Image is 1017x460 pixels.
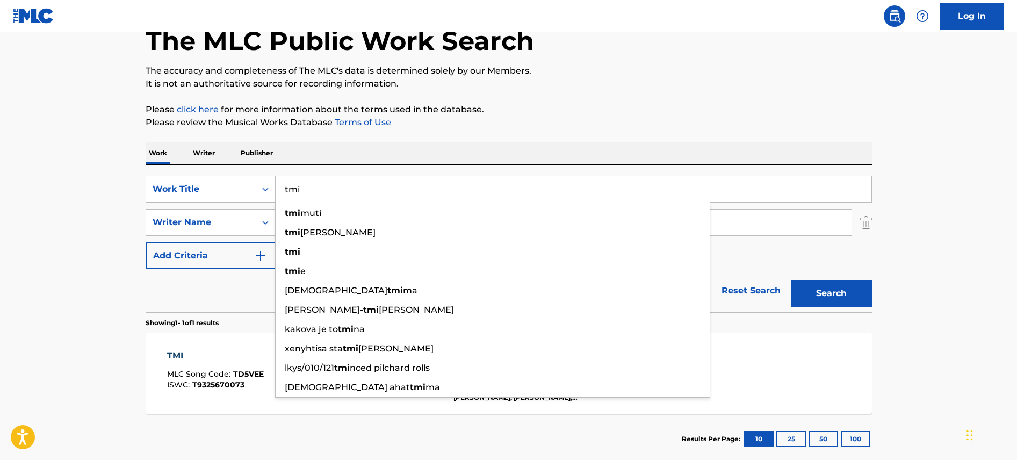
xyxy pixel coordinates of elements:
strong: tmi [363,305,379,315]
span: [PERSON_NAME] [358,343,434,354]
strong: tmi [285,247,300,257]
img: MLC Logo [13,8,54,24]
strong: tmi [338,324,354,334]
span: e [300,266,306,276]
div: Work Title [153,183,249,196]
span: xenyhtisa sta [285,343,343,354]
strong: tmi [343,343,358,354]
div: Writer Name [153,216,249,229]
p: Writer [190,142,218,164]
p: Please review the Musical Works Database [146,116,872,129]
button: 50 [809,431,838,447]
button: Add Criteria [146,242,276,269]
a: Log In [940,3,1004,30]
div: Drag [966,419,973,451]
button: Search [791,280,872,307]
span: TD5VEE [233,369,264,379]
span: [PERSON_NAME]- [285,305,363,315]
div: Help [912,5,933,27]
p: Publisher [237,142,276,164]
span: [DEMOGRAPHIC_DATA] [285,285,387,296]
form: Search Form [146,176,872,312]
span: [DEMOGRAPHIC_DATA] ahat [285,382,410,392]
p: Work [146,142,170,164]
p: Results Per Page: [682,434,743,444]
strong: tmi [410,382,425,392]
a: Terms of Use [333,117,391,127]
iframe: Chat Widget [963,408,1017,460]
span: ISWC : [167,380,192,390]
strong: tmi [387,285,403,296]
p: The accuracy and completeness of The MLC's data is determined solely by our Members. [146,64,872,77]
img: Delete Criterion [860,209,872,236]
img: search [888,10,901,23]
a: click here [177,104,219,114]
p: Showing 1 - 1 of 1 results [146,318,219,328]
span: T9325670073 [192,380,244,390]
p: It is not an authoritative source for recording information. [146,77,872,90]
a: Public Search [884,5,905,27]
strong: tmi [285,266,300,276]
button: 10 [744,431,774,447]
p: Please for more information about the terms used in the database. [146,103,872,116]
button: 25 [776,431,806,447]
span: ma [425,382,440,392]
strong: tmi [334,363,350,373]
span: nced pilchard rolls [350,363,430,373]
span: lkys/010/121 [285,363,334,373]
span: [PERSON_NAME] [300,227,376,238]
strong: tmi [285,208,300,218]
div: TMI [167,349,264,362]
img: 9d2ae6d4665cec9f34b9.svg [254,249,267,262]
button: 100 [841,431,870,447]
strong: tmi [285,227,300,238]
a: Reset Search [716,279,786,303]
img: help [916,10,929,23]
span: ma [403,285,417,296]
a: TMIMLC Song Code:TD5VEEISWC:T9325670073Writers (4)[PERSON_NAME], [PERSON_NAME], [PERSON_NAME], [P... [146,333,872,414]
span: kakova je to [285,324,338,334]
span: muti [300,208,321,218]
h1: The MLC Public Work Search [146,25,534,57]
span: [PERSON_NAME] [379,305,454,315]
span: na [354,324,365,334]
span: MLC Song Code : [167,369,233,379]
